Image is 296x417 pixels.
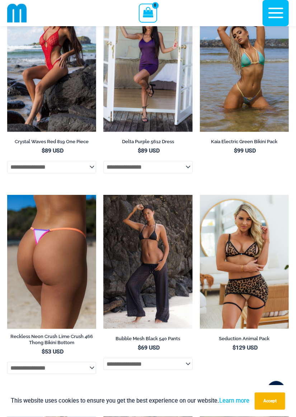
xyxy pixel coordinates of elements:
span: $ [42,348,45,355]
span: $ [232,345,236,351]
img: Bubble Mesh Black 540 Pants 01 [103,195,192,329]
a: Bubble Mesh Black 540 Pants [103,336,192,345]
h2: Delta Purple 5612 Dress [103,139,192,145]
a: Kaia Electric Green Bikini Pack [200,139,289,147]
span: $ [234,147,238,154]
p: This website uses cookies to ensure you get the best experience on our website. [11,396,249,406]
button: Accept [255,393,285,410]
a: Learn more [219,398,249,404]
img: Reckless Neon Crush Lime Crush 466 Thong 01 [7,195,96,329]
bdi: 53 USD [42,348,64,355]
h2: Kaia Electric Green Bikini Pack [200,139,289,145]
a: Delta Purple 5612 Dress [103,139,192,147]
a: Crystal Waves Red 819 One Piece [7,139,96,147]
a: View Shopping Cart, empty [139,4,157,22]
h2: Reckless Neon Crush Lime Crush 466 Thong Bikini Bottom [7,334,96,346]
bdi: 89 USD [42,147,64,154]
img: cropped mm emblem [7,3,27,23]
bdi: 89 USD [138,147,160,154]
span: $ [138,345,141,351]
span: $ [42,147,45,154]
bdi: 69 USD [138,345,160,351]
img: Seduction Animal 1034 Bra 6034 Thong 5019 Skirt 02 [200,195,289,329]
h2: Seduction Animal Pack [200,336,289,342]
h2: Bubble Mesh Black 540 Pants [103,336,192,342]
a: Bubble Mesh Black 540 Pants 01Bubble Mesh Black 540 Pants 03Bubble Mesh Black 540 Pants 03 [103,195,192,329]
a: Seduction Animal Pack [200,336,289,345]
a: Reckless Neon Crush Lime Crush 466 Thong Bikini Bottom [7,334,96,348]
a: Reckless Neon Crush Lime Crush 466 ThongReckless Neon Crush Lime Crush 466 Thong 01Reckless Neon ... [7,195,96,329]
h2: Crystal Waves Red 819 One Piece [7,139,96,145]
bdi: 99 USD [234,147,256,154]
a: Seduction Animal 1034 Bra 6034 Thong 5019 Skirt 02Seduction Animal 1034 Bra 6034 Thong 5019 Skirt... [200,195,289,329]
bdi: 129 USD [232,345,258,351]
span: $ [138,147,141,154]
